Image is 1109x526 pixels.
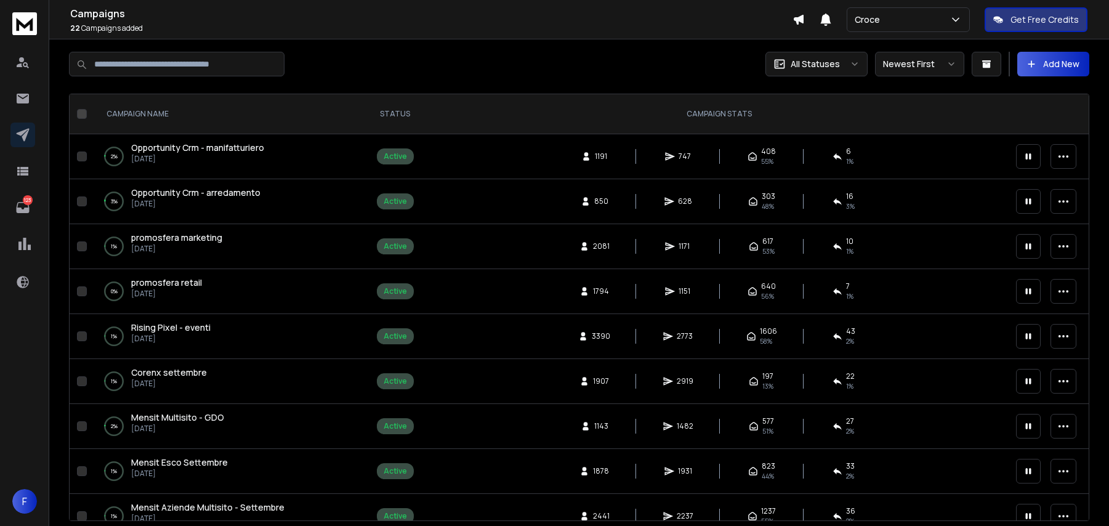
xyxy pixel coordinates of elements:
span: 1 % [846,381,853,391]
p: 2 % [111,420,118,432]
span: 13 % [762,381,773,391]
span: 27 [846,416,854,426]
span: 1482 [677,421,693,431]
p: Campaigns added [70,23,792,33]
span: 10 [846,237,853,246]
span: 58 % [760,336,772,346]
a: Mensit Multisito - GDO [131,411,224,424]
p: Get Free Credits [1010,14,1079,26]
button: Newest First [875,52,964,76]
div: Active [384,152,407,161]
span: 577 [762,416,774,426]
span: 22 [70,23,80,33]
span: Mensit Aziende Multisito - Settembre [131,501,284,513]
td: 3%Opportunity Crm - arredamento[DATE] [92,179,360,224]
p: [DATE] [131,244,222,254]
span: 2 % [846,516,854,526]
span: 1191 [595,152,607,161]
p: 1 % [111,375,117,387]
p: 1 % [111,465,117,477]
span: 55 % [761,516,773,526]
span: 33 [846,461,855,471]
p: [DATE] [131,514,284,524]
div: Active [384,511,407,521]
span: 3390 [592,331,610,341]
p: [DATE] [131,199,260,209]
th: STATUS [360,94,430,134]
span: promosfera marketing [131,232,222,243]
span: 850 [594,196,608,206]
p: [DATE] [131,154,264,164]
span: 1 % [846,246,853,256]
a: 123 [10,195,35,220]
span: 823 [762,461,775,471]
div: Active [384,331,407,341]
span: 48 % [762,201,774,211]
span: 1 % [846,156,853,166]
span: 1 % [846,291,853,301]
img: logo [12,12,37,35]
a: Opportunity Crm - arredamento [131,187,260,199]
span: Corenx settembre [131,366,207,378]
span: Mensit Esco Settembre [131,456,228,468]
span: 1143 [594,421,608,431]
div: Active [384,466,407,476]
span: 2 % [846,426,854,436]
td: 2%Mensit Multisito - GDO[DATE] [92,404,360,449]
p: 123 [23,195,33,205]
span: 617 [762,237,773,246]
td: 2%Opportunity Crm - manifatturiero[DATE] [92,134,360,179]
a: Opportunity Crm - manifatturiero [131,142,264,154]
span: 2441 [593,511,610,521]
td: 0%promosfera retail[DATE] [92,269,360,314]
span: 55 % [761,156,773,166]
p: [DATE] [131,334,211,344]
button: Add New [1017,52,1089,76]
p: [DATE] [131,289,202,299]
span: 1878 [593,466,609,476]
a: Rising Pixel - eventi [131,322,211,334]
p: 3 % [111,195,118,208]
span: 197 [762,371,773,381]
span: 747 [679,152,691,161]
a: Corenx settembre [131,366,207,379]
span: 1907 [593,376,609,386]
a: promosfera retail [131,277,202,289]
span: Mensit Multisito - GDO [131,411,224,423]
th: CAMPAIGN NAME [92,94,360,134]
p: [DATE] [131,469,228,479]
span: 44 % [762,471,774,481]
div: Active [384,421,407,431]
span: 408 [761,147,776,156]
span: 2773 [677,331,693,341]
span: promosfera retail [131,277,202,288]
div: Active [384,241,407,251]
div: Active [384,196,407,206]
span: 3 % [846,201,855,211]
span: 1794 [593,286,609,296]
span: 628 [678,196,692,206]
p: Croce [855,14,885,26]
a: Mensit Aziende Multisito - Settembre [131,501,284,514]
span: Opportunity Crm - arredamento [131,187,260,198]
button: F [12,489,37,514]
span: 2081 [593,241,610,251]
span: 36 [846,506,855,516]
span: 2 % [846,336,854,346]
span: 303 [762,192,775,201]
p: 2 % [111,150,118,163]
span: 43 [846,326,855,336]
p: [DATE] [131,424,224,434]
span: 53 % [762,246,775,256]
span: 2237 [677,511,693,521]
button: Get Free Credits [985,7,1087,32]
span: 1931 [678,466,692,476]
span: 1171 [679,241,691,251]
span: 6 [846,147,851,156]
td: 1%Rising Pixel - eventi[DATE] [92,314,360,359]
span: 56 % [761,291,774,301]
span: 51 % [762,426,773,436]
span: 16 [846,192,853,201]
